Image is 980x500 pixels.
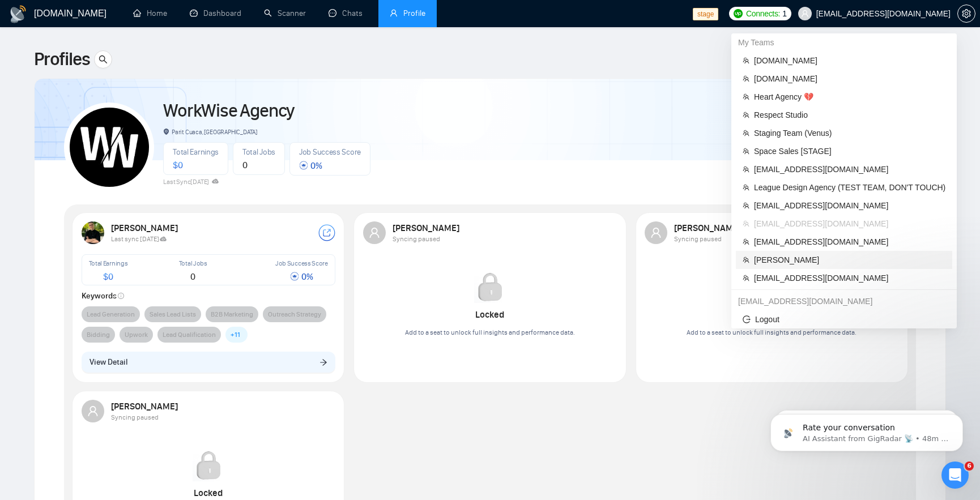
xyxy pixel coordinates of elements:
[193,450,224,481] img: Locked
[731,33,957,52] div: My Teams
[125,329,148,340] span: Upwork
[95,55,112,64] span: search
[179,259,207,267] span: Total Jobs
[754,199,945,212] span: [EMAIL_ADDRESS][DOMAIN_NAME]
[103,271,113,282] span: $ 0
[89,259,128,267] span: Total Earnings
[133,8,167,18] a: homeHome
[687,328,857,336] span: Add to a seat to unlock full insights and performance data.
[753,390,980,469] iframe: Intercom notifications message
[290,271,313,282] span: 0 %
[111,223,180,233] strong: [PERSON_NAME]
[650,227,662,238] span: user
[754,109,945,121] span: Respect Studio
[163,178,219,186] span: Last Sync [DATE]
[743,184,749,191] span: team
[734,9,743,18] img: upwork-logo.png
[173,160,182,170] span: $ 0
[743,75,749,82] span: team
[82,352,335,373] button: View Detailarrow-right
[754,181,945,194] span: League Design Agency (TEST TEAM, DON'T TOUCH)
[111,413,159,421] span: Syncing paused
[743,57,749,64] span: team
[87,405,99,417] span: user
[87,329,110,340] span: Bidding
[941,461,969,489] iframe: Intercom live chat
[801,10,809,18] span: user
[754,217,945,230] span: [EMAIL_ADDRESS][DOMAIN_NAME]
[299,147,361,157] span: Job Success Score
[390,9,398,17] span: user
[90,356,127,369] span: View Detail
[731,292,957,310] div: arief.rahman@gigradar.io
[743,148,749,155] span: team
[754,163,945,176] span: [EMAIL_ADDRESS][DOMAIN_NAME]
[163,129,169,135] span: environment
[693,8,718,20] span: stage
[743,257,749,263] span: team
[393,223,461,233] strong: [PERSON_NAME]
[743,275,749,281] span: team
[474,271,506,303] img: Locked
[329,8,367,18] a: messageChats
[163,100,294,122] a: WorkWise Agency
[782,7,787,20] span: 1
[743,220,749,227] span: team
[674,235,722,243] span: Syncing paused
[475,309,504,320] strong: Locked
[87,309,135,320] span: Lead Generation
[190,271,195,282] span: 0
[754,91,945,103] span: Heart Agency 💔
[743,313,945,326] span: Logout
[231,329,240,340] span: + 11
[70,108,149,187] img: WorkWise Agency
[163,329,216,340] span: Lead Qualification
[957,9,975,18] a: setting
[754,127,945,139] span: Staging Team (Venus)
[674,223,743,233] strong: [PERSON_NAME]
[82,291,125,301] strong: Keywords
[405,328,575,336] span: Add to a seat to unlock full insights and performance data.
[264,8,306,18] a: searchScanner
[754,236,945,248] span: [EMAIL_ADDRESS][DOMAIN_NAME]
[194,488,223,498] strong: Locked
[34,46,90,73] span: Profiles
[743,93,749,100] span: team
[754,54,945,67] span: [DOMAIN_NAME]
[754,72,945,85] span: [DOMAIN_NAME]
[754,254,945,266] span: [PERSON_NAME]
[743,166,749,173] span: team
[173,147,219,157] span: Total Earnings
[150,309,196,320] span: Sales Lead Lists
[275,259,328,267] span: Job Success Score
[319,358,327,366] span: arrow-right
[403,8,425,18] span: Profile
[82,221,104,244] img: USER
[242,147,275,157] span: Total Jobs
[111,235,167,243] span: Last sync [DATE]
[743,112,749,118] span: team
[746,7,780,20] span: Connects:
[9,5,27,23] img: logo
[111,401,180,412] strong: [PERSON_NAME]
[94,50,112,69] button: search
[754,145,945,157] span: Space Sales [STAGE]
[190,8,241,18] a: dashboardDashboard
[163,128,257,136] span: Parit Cuaca, [GEOGRAPHIC_DATA]
[268,309,321,320] span: Outreach Strategy
[743,130,749,136] span: team
[393,235,440,243] span: Syncing paused
[118,293,124,299] span: info-circle
[957,5,975,23] button: setting
[743,238,749,245] span: team
[743,315,751,323] span: logout
[369,227,380,238] span: user
[965,461,974,471] span: 6
[242,160,248,170] span: 0
[211,309,253,320] span: B2B Marketing
[958,9,975,18] span: setting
